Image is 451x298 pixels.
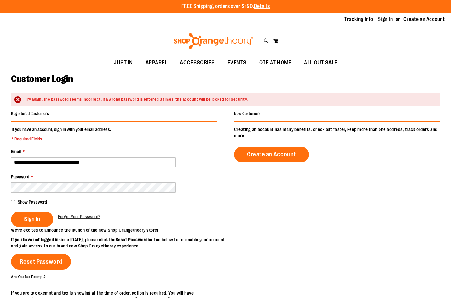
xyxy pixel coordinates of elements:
[11,74,73,84] span: Customer Login
[11,237,59,242] strong: If you have not logged in
[181,3,270,10] p: FREE Shipping, orders over $150.
[11,126,111,142] legend: If you have an account, sign in with your email address.
[11,254,71,270] a: Reset Password
[58,214,100,219] span: Forgot Your Password?
[11,149,21,154] span: Email
[173,33,254,49] img: Shop Orangetheory
[247,151,296,158] span: Create an Account
[11,111,49,116] strong: Registered Customers
[378,16,393,23] a: Sign In
[24,216,40,223] span: Sign In
[11,227,226,233] p: We’re excited to announce the launch of the new Shop Orangetheory store!
[114,56,133,70] span: JUST IN
[254,3,270,9] a: Details
[234,126,440,139] p: Creating an account has many benefits: check out faster, keep more than one address, track orders...
[234,111,261,116] strong: New Customers
[180,56,215,70] span: ACCESSORIES
[259,56,292,70] span: OTF AT HOME
[11,174,29,179] span: Password
[146,56,168,70] span: APPAREL
[25,97,434,103] div: Try again. The password seems incorrect. If a wrong password is entered 3 times, the account will...
[58,213,100,220] a: Forgot Your Password?
[20,258,62,265] span: Reset Password
[11,236,226,249] p: since [DATE], please click the button below to re-enable your account and gain access to our bran...
[403,16,445,23] a: Create an Account
[18,200,47,205] span: Show Password
[11,212,53,227] button: Sign In
[227,56,247,70] span: EVENTS
[234,147,309,162] a: Create an Account
[304,56,337,70] span: ALL OUT SALE
[12,136,111,142] span: * Required Fields
[344,16,373,23] a: Tracking Info
[11,275,46,279] strong: Are You Tax Exempt?
[116,237,148,242] strong: Reset Password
